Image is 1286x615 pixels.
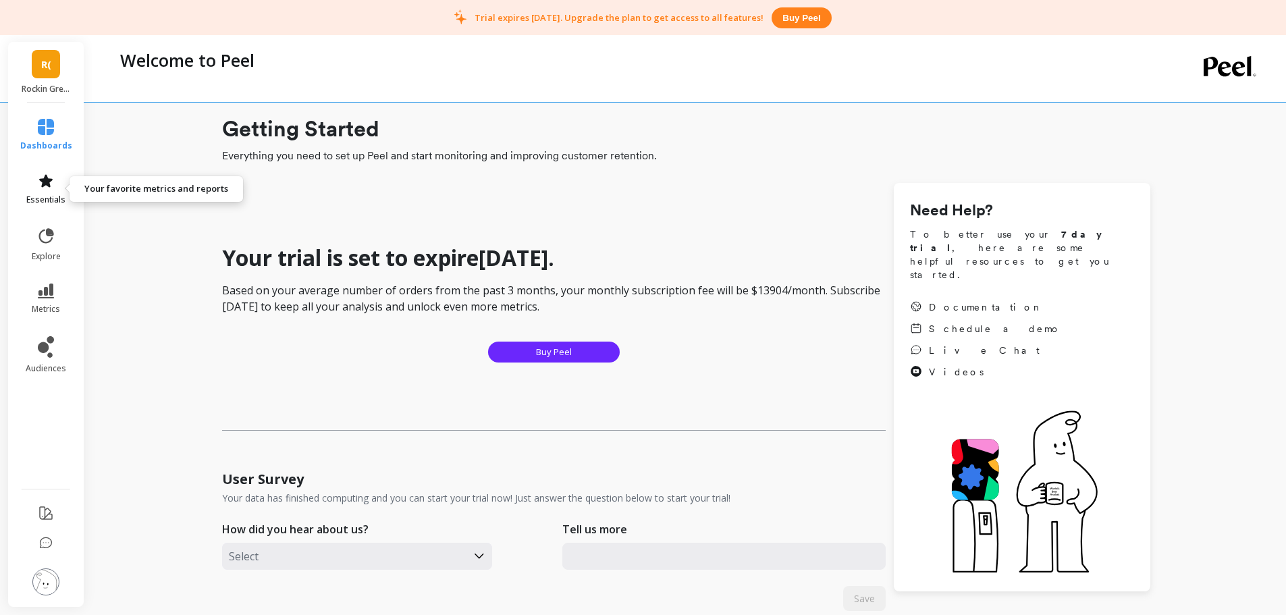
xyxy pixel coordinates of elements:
span: Schedule a demo [929,322,1061,336]
p: Rockin Green (Essor) [22,84,71,95]
a: Documentation [910,300,1061,314]
p: Trial expires [DATE]. Upgrade the plan to get access to all features! [475,11,763,24]
h1: Getting Started [222,113,1150,145]
p: How did you hear about us? [222,521,369,537]
span: Buy Peel [536,346,572,358]
span: Documentation [929,300,1044,314]
strong: 7 day trial [910,229,1113,253]
button: Buy peel [772,7,831,28]
p: Your data has finished computing and you can start your trial now! Just answer the question below... [222,491,730,505]
span: Live Chat [929,344,1040,357]
p: Tell us more [562,521,627,537]
p: Based on your average number of orders from the past 3 months, your monthly subscription fee will... [222,282,886,315]
span: R( [41,57,51,72]
span: dashboards [20,140,72,151]
span: essentials [26,194,65,205]
h1: Your trial is set to expire [DATE] . [222,244,886,271]
a: Schedule a demo [910,322,1061,336]
span: Everything you need to set up Peel and start monitoring and improving customer retention. [222,148,1150,164]
p: Welcome to Peel [120,49,254,72]
a: Videos [910,365,1061,379]
span: Videos [929,365,984,379]
h1: Need Help? [910,199,1134,222]
span: audiences [26,363,66,374]
span: metrics [32,304,60,315]
h1: User Survey [222,470,304,489]
img: profile picture [32,568,59,595]
button: Buy Peel [488,342,620,363]
span: explore [32,251,61,262]
span: To better use your , here are some helpful resources to get you started. [910,228,1134,282]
